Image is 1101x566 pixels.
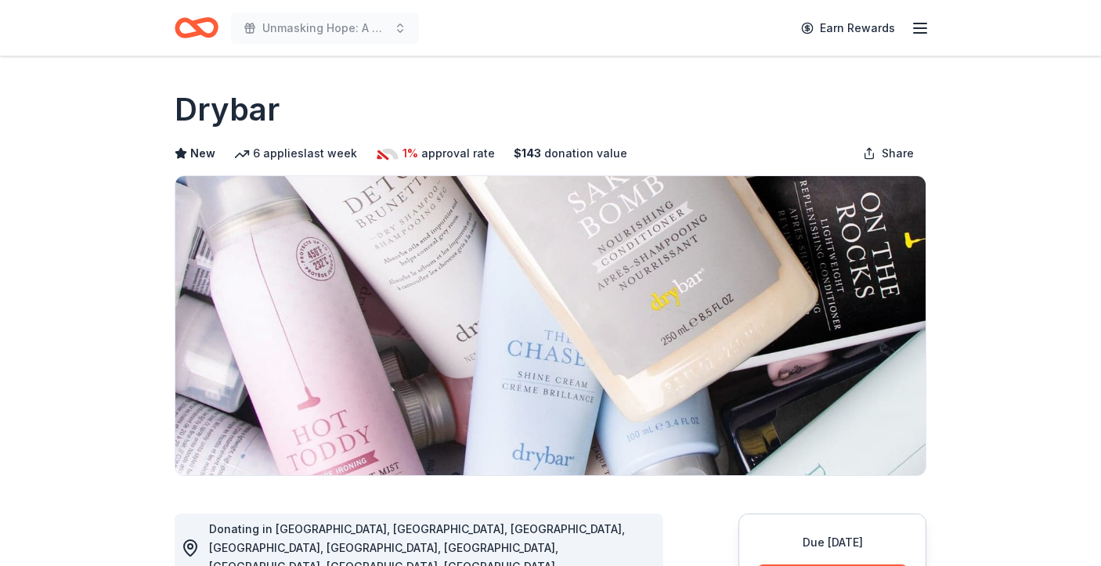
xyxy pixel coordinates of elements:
[262,19,388,38] span: Unmasking Hope: A Night of Unity and Change Fundraising Gala
[421,144,495,163] span: approval rate
[514,144,541,163] span: $ 143
[882,144,914,163] span: Share
[792,14,904,42] a: Earn Rewards
[231,13,419,44] button: Unmasking Hope: A Night of Unity and Change Fundraising Gala
[175,88,280,132] h1: Drybar
[190,144,215,163] span: New
[544,144,627,163] span: donation value
[850,138,926,169] button: Share
[234,144,357,163] div: 6 applies last week
[758,533,907,552] div: Due [DATE]
[175,176,926,475] img: Image for Drybar
[402,144,418,163] span: 1%
[175,9,218,46] a: Home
